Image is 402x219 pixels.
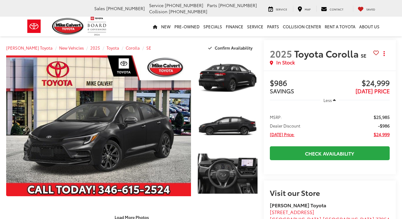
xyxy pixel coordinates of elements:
[320,95,339,106] button: Less
[52,18,85,35] img: Mike Calvert Toyota
[165,2,203,8] span: [PHONE_NUMBER]
[218,2,257,8] span: [PHONE_NUMBER]
[270,189,390,197] h2: Visit our Store
[159,17,173,36] a: New
[270,146,390,160] a: Check Availability
[270,208,314,215] span: [STREET_ADDRESS]
[374,131,390,137] span: $24,999
[198,152,257,196] a: Expand Photo 3
[294,47,361,60] span: Toyota Corolla
[270,131,294,137] span: [DATE] Price:
[357,17,381,36] a: About Us
[215,45,253,51] span: Confirm Availability
[270,47,292,60] span: 2025
[270,79,330,88] span: $986
[270,114,282,120] span: MSRP:
[205,43,258,53] button: Confirm Availability
[276,59,295,66] span: In Stock
[265,17,281,36] a: Parts
[149,2,164,8] span: Service
[323,97,332,103] span: Less
[198,103,257,148] a: Expand Photo 2
[149,8,168,14] span: Collision
[276,7,287,11] span: Service
[169,8,207,14] span: [PHONE_NUMBER]
[198,55,257,100] a: Expand Photo 1
[197,151,258,197] img: 2025 Toyota Corolla SE
[270,123,300,129] span: Dealer Discount
[355,87,390,95] span: [DATE] PRICE
[330,7,343,11] span: Contact
[94,5,105,11] span: Sales
[207,2,217,8] span: Parts
[361,52,366,59] span: SE
[107,45,119,51] a: Toyota
[197,103,258,148] img: 2025 Toyota Corolla SE
[201,17,224,36] a: Specials
[126,45,140,51] a: Corolla
[6,45,53,51] a: [PERSON_NAME] Toyota
[146,45,151,51] a: SE
[323,17,357,36] a: Rent a Toyota
[366,7,375,11] span: Saved
[353,6,380,12] a: My Saved Vehicles
[22,16,46,36] img: Toyota
[6,55,191,196] a: Expand Photo 0
[106,5,145,11] span: [PHONE_NUMBER]
[90,45,100,51] a: 2025
[293,6,315,12] a: Map
[316,6,348,12] a: Contact
[330,79,390,88] span: $24,999
[264,6,292,12] a: Service
[281,17,323,36] a: Collision Center
[378,123,390,129] span: -$986
[384,51,385,56] span: dropdown dots
[270,87,294,95] span: SAVINGS
[59,45,84,51] a: New Vehicles
[151,17,159,36] a: Home
[4,55,193,197] img: 2025 Toyota Corolla SE
[270,201,326,209] strong: [PERSON_NAME] Toyota
[379,48,390,59] button: Actions
[305,7,311,11] span: Map
[374,114,390,120] span: $25,985
[245,17,265,36] a: Service
[197,55,258,100] img: 2025 Toyota Corolla SE
[173,17,201,36] a: Pre-Owned
[224,17,245,36] a: Finance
